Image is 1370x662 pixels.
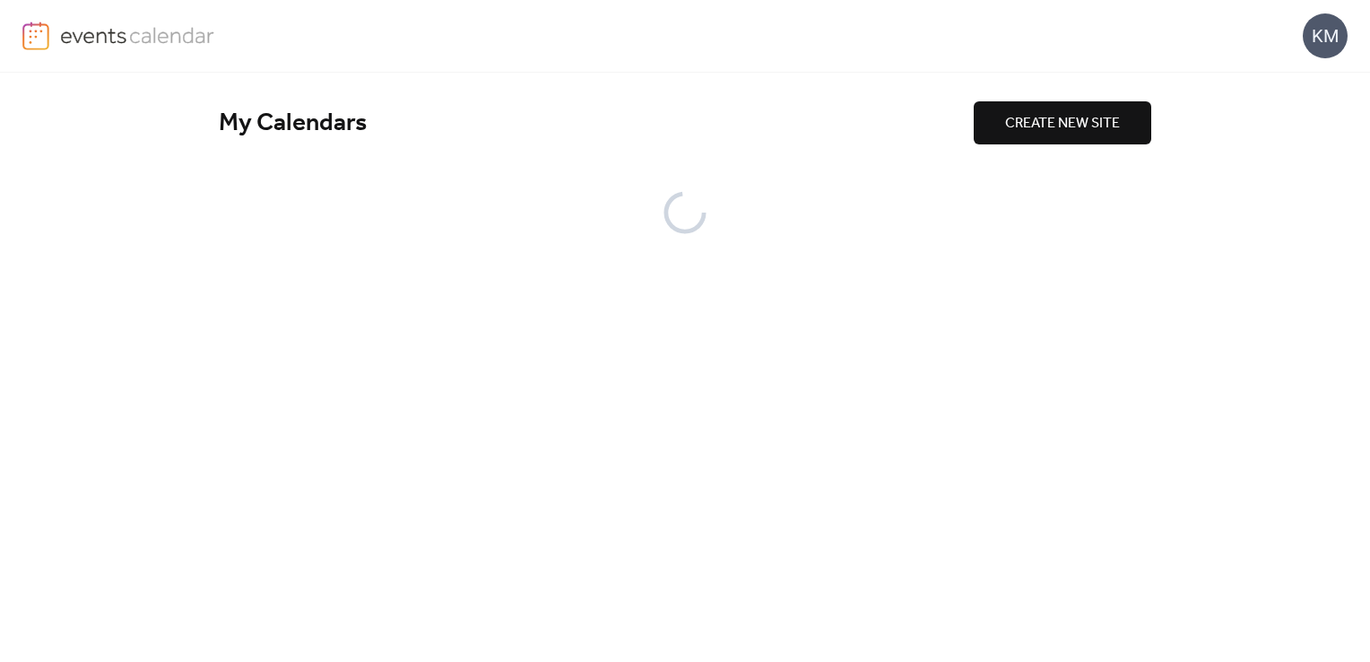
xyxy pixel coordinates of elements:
[1303,13,1348,58] div: KM
[1005,113,1120,135] span: CREATE NEW SITE
[22,22,49,50] img: logo
[60,22,215,48] img: logo-type
[974,101,1151,144] button: CREATE NEW SITE
[219,108,974,139] div: My Calendars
